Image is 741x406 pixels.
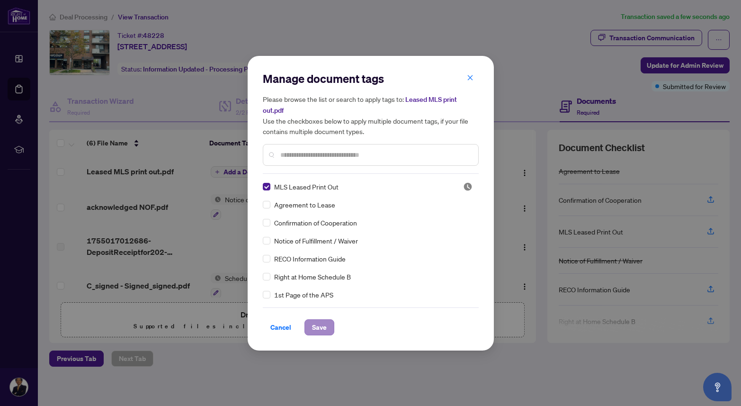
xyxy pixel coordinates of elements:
[703,373,732,401] button: Open asap
[274,235,358,246] span: Notice of Fulfillment / Waiver
[274,181,339,192] span: MLS Leased Print Out
[274,289,333,300] span: 1st Page of the APS
[463,182,473,191] span: Pending Review
[274,271,351,282] span: Right at Home Schedule B
[304,319,334,335] button: Save
[274,253,346,264] span: RECO Information Guide
[312,320,327,335] span: Save
[263,94,479,136] h5: Please browse the list or search to apply tags to: Use the checkboxes below to apply multiple doc...
[467,74,473,81] span: close
[274,217,357,228] span: Confirmation of Cooperation
[263,95,457,115] span: Leased MLS print out.pdf
[274,199,335,210] span: Agreement to Lease
[263,319,299,335] button: Cancel
[463,182,473,191] img: status
[270,320,291,335] span: Cancel
[263,71,479,86] h2: Manage document tags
